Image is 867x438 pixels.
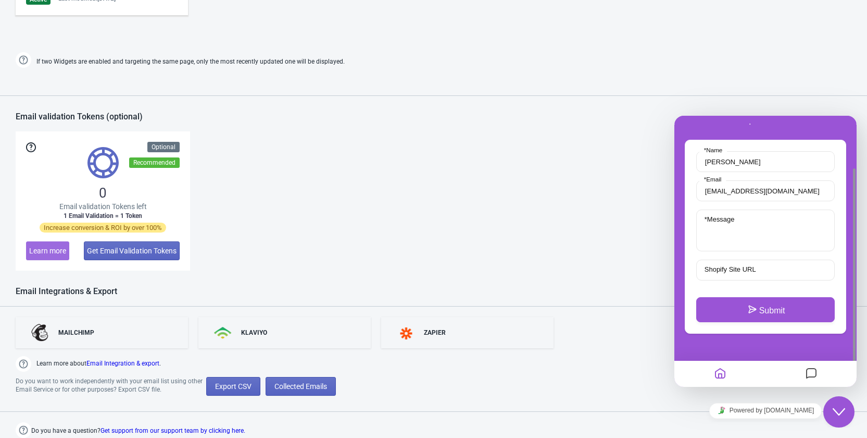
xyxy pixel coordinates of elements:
span: 1 Email Validation = 1 Token [64,212,142,220]
div: Optional [147,142,180,152]
div: Recommended [129,157,180,168]
span: Learn more [29,247,66,255]
a: Email Integration & export [86,360,159,367]
button: Export CSV [206,377,260,396]
iframe: chat widget [674,116,857,387]
iframe: chat widget [674,399,857,422]
button: Get Email Validation Tokens [84,241,180,260]
button: Learn more [26,241,69,260]
span: Collected Emails [274,382,327,391]
div: KLAVIYO [241,328,267,337]
span: Get Email Validation Tokens [87,247,177,255]
span: If two Widgets are enabled and targeting the same page, only the most recently updated one will b... [36,53,345,70]
div: MAILCHIMP [58,328,94,337]
div: Do you want to work independently with your email list using other Email Service or for other pur... [16,377,206,396]
img: help.png [16,422,31,438]
span: Do you have a question? [31,424,245,437]
span: Increase conversion & ROI by over 100% [40,223,166,233]
a: Get support from our support team by clicking here. [100,427,245,434]
img: klaviyo.png [214,327,233,339]
img: mailchimp.png [31,324,50,342]
img: help.png [16,356,31,372]
span: 0 [99,185,107,201]
img: zapier.svg [397,327,416,339]
span: Export CSV [215,382,252,391]
iframe: chat widget [823,396,857,428]
div: ZAPIER [424,328,446,337]
span: Learn more about . [36,359,161,372]
button: Collected Emails [266,377,336,396]
img: tokens.svg [87,147,119,178]
span: Email validation Tokens left [59,201,147,212]
img: help.png [16,52,31,68]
